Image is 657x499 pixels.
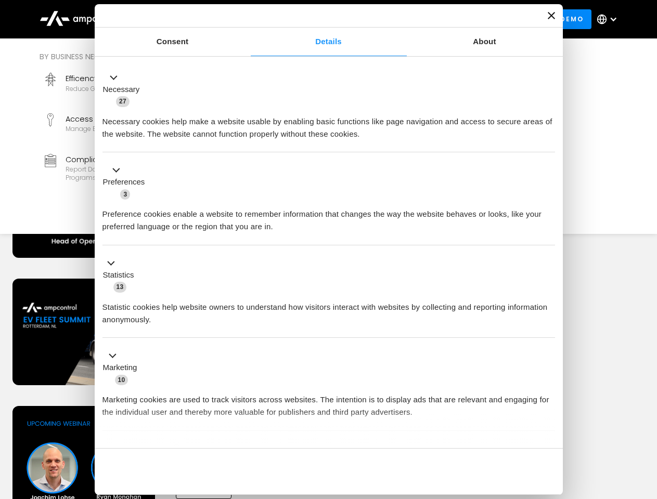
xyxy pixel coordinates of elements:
div: Preference cookies enable a website to remember information that changes the way the website beha... [102,200,555,233]
label: Marketing [103,362,137,374]
div: Marketing cookies are used to track visitors across websites. The intention is to display ads tha... [102,386,555,418]
div: Reduce grid contraints and fuel costs [66,85,185,93]
label: Necessary [103,84,140,96]
a: Details [251,28,407,56]
a: Consent [95,28,251,56]
span: 3 [120,189,130,200]
button: Okay [405,456,555,487]
a: ComplianceReport data and stay compliant with EV programs [40,150,206,186]
span: 27 [116,96,130,107]
a: Access ControlManage EV charger security and access [40,109,206,146]
span: 13 [113,282,127,292]
div: Access Control [66,113,191,125]
button: Close banner [548,12,555,19]
div: Compliance [66,154,202,165]
div: Efficency [66,73,185,84]
button: Necessary (27) [102,71,146,108]
div: Report data and stay compliant with EV programs [66,165,202,181]
a: About [407,28,563,56]
button: Statistics (13) [102,257,140,293]
a: EfficencyReduce grid contraints and fuel costs [40,69,206,105]
button: Unclassified (2) [102,442,188,455]
div: Necessary cookies help make a website usable by enabling basic functions like page navigation and... [102,108,555,140]
button: Preferences (3) [102,164,151,201]
label: Preferences [103,176,145,188]
label: Statistics [103,269,134,281]
div: Statistic cookies help website owners to understand how visitors interact with websites by collec... [102,293,555,326]
span: 10 [115,375,128,385]
button: Marketing (10) [102,350,144,386]
span: 2 [172,444,182,454]
div: By business need [40,51,377,62]
div: Manage EV charger security and access [66,125,191,133]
